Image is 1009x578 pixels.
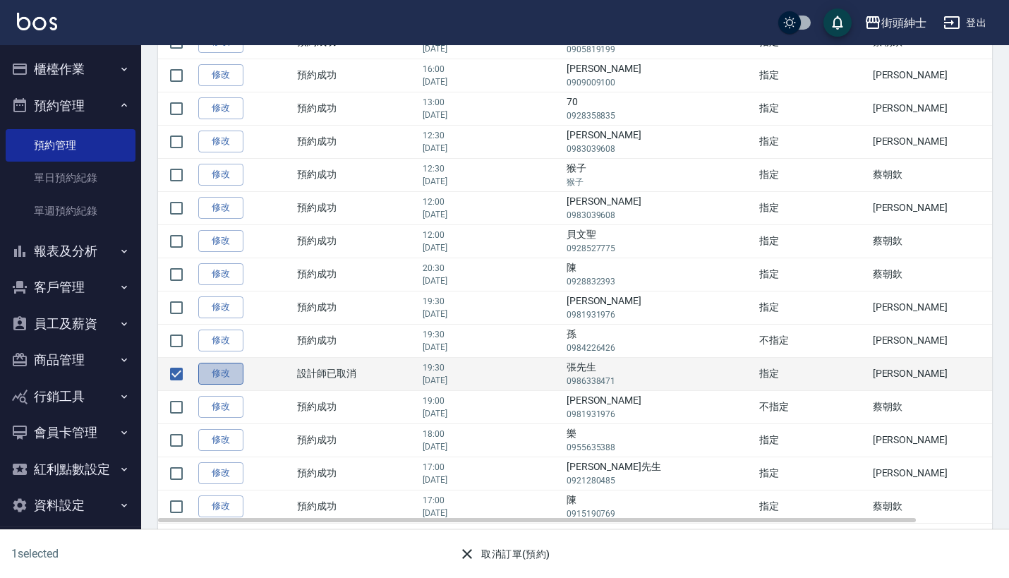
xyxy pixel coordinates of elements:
[423,162,560,175] p: 12:30
[198,230,243,252] a: 修改
[563,423,756,457] td: 樂
[294,92,419,125] td: 預約成功
[294,423,419,457] td: 預約成功
[567,507,752,520] p: 0915190769
[423,308,560,320] p: [DATE]
[567,143,752,155] p: 0983039608
[198,330,243,351] a: 修改
[567,109,752,122] p: 0928358835
[563,224,756,258] td: 貝文聖
[198,197,243,219] a: 修改
[198,462,243,484] a: 修改
[423,129,560,142] p: 12:30
[423,341,560,354] p: [DATE]
[423,328,560,341] p: 19:30
[6,487,135,524] button: 資料設定
[563,457,756,490] td: [PERSON_NAME]先生
[294,59,419,92] td: 預約成功
[563,92,756,125] td: 70
[756,423,869,457] td: 指定
[294,490,419,523] td: 預約成功
[423,295,560,308] p: 19:30
[198,495,243,517] a: 修改
[567,76,752,89] p: 0909009100
[6,162,135,194] a: 單日預約紀錄
[756,158,869,191] td: 指定
[756,291,869,324] td: 指定
[198,429,243,451] a: 修改
[198,296,243,318] a: 修改
[567,474,752,487] p: 0921280485
[563,490,756,523] td: 陳
[6,269,135,306] button: 客戶管理
[423,262,560,275] p: 20:30
[198,363,243,385] a: 修改
[563,291,756,324] td: [PERSON_NAME]
[756,390,869,423] td: 不指定
[294,191,419,224] td: 預約成功
[423,42,560,55] p: [DATE]
[198,263,243,285] a: 修改
[6,233,135,270] button: 報表及分析
[6,129,135,162] a: 預約管理
[563,390,756,423] td: [PERSON_NAME]
[453,541,555,567] button: 取消訂單(預約)
[294,324,419,357] td: 預約成功
[294,390,419,423] td: 預約成功
[423,494,560,507] p: 17:00
[567,43,752,56] p: 0905819199
[423,208,560,221] p: [DATE]
[563,125,756,158] td: [PERSON_NAME]
[567,242,752,255] p: 0928527775
[6,342,135,378] button: 商品管理
[294,291,419,324] td: 預約成功
[567,275,752,288] p: 0928832393
[294,158,419,191] td: 預約成功
[423,440,560,453] p: [DATE]
[567,441,752,454] p: 0955635388
[567,342,752,354] p: 0984226426
[563,191,756,224] td: [PERSON_NAME]
[198,131,243,152] a: 修改
[881,14,926,32] div: 街頭紳士
[756,224,869,258] td: 指定
[756,457,869,490] td: 指定
[567,408,752,421] p: 0981931976
[423,241,560,254] p: [DATE]
[17,13,57,30] img: Logo
[6,51,135,88] button: 櫃檯作業
[294,224,419,258] td: 預約成功
[423,195,560,208] p: 12:00
[563,258,756,291] td: 陳
[423,461,560,474] p: 17:00
[11,545,250,562] h6: 1 selected
[567,375,752,387] p: 0986338471
[423,229,560,241] p: 12:00
[756,258,869,291] td: 指定
[423,96,560,109] p: 13:00
[6,451,135,488] button: 紅利點數設定
[6,88,135,124] button: 預約管理
[567,176,752,188] p: 猴子
[763,524,797,562] div: 50
[756,357,869,390] td: 指定
[423,395,560,407] p: 19:00
[294,258,419,291] td: 預約成功
[756,191,869,224] td: 指定
[294,125,419,158] td: 預約成功
[423,109,560,121] p: [DATE]
[563,59,756,92] td: [PERSON_NAME]
[6,378,135,415] button: 行銷工具
[567,209,752,222] p: 0983039608
[423,407,560,420] p: [DATE]
[198,97,243,119] a: 修改
[423,428,560,440] p: 18:00
[423,63,560,76] p: 16:00
[423,374,560,387] p: [DATE]
[823,8,852,37] button: save
[938,10,992,36] button: 登出
[198,64,243,86] a: 修改
[567,308,752,321] p: 0981931976
[756,92,869,125] td: 指定
[423,76,560,88] p: [DATE]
